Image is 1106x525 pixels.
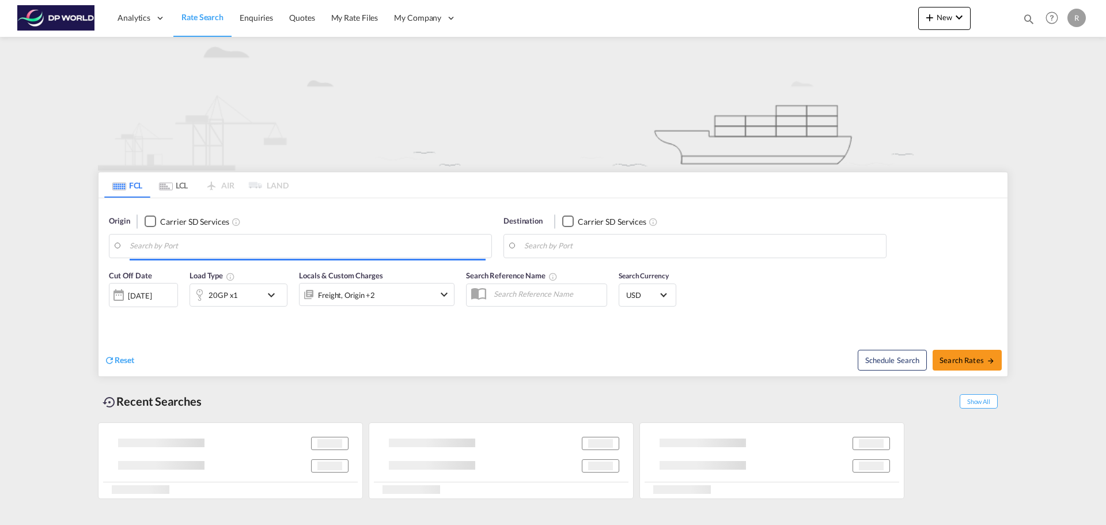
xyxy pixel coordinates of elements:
[858,350,927,371] button: Note: By default Schedule search will only considerorigin ports, destination ports and cut off da...
[299,283,454,306] div: Freight Origin Destination Dock Stuffingicon-chevron-down
[226,272,235,281] md-icon: Select multiple loads to view rates
[150,172,196,198] md-tab-item: LCL
[923,13,966,22] span: New
[118,12,150,24] span: Analytics
[923,10,937,24] md-icon: icon-plus 400-fg
[952,10,966,24] md-icon: icon-chevron-down
[232,217,241,226] md-icon: Unchecked: Search for CY (Container Yard) services for all selected carriers.Checked : Search for...
[503,216,543,227] span: Destination
[98,37,1008,171] img: new-FCL.png
[578,216,646,228] div: Carrier SD Services
[240,13,273,22] span: Enquiries
[160,216,229,228] div: Carrier SD Services
[1067,9,1086,27] div: R
[524,237,880,255] input: Search by Port
[960,394,998,409] span: Show All
[331,13,378,22] span: My Rate Files
[104,354,134,367] div: icon-refreshReset
[104,172,150,198] md-tab-item: FCL
[299,271,383,280] span: Locals & Custom Charges
[626,290,658,300] span: USD
[933,350,1002,371] button: Search Ratesicon-arrow-right
[1022,13,1035,25] md-icon: icon-magnify
[103,395,116,409] md-icon: icon-backup-restore
[130,237,486,255] input: Search by Port
[209,287,238,303] div: 20GP x1
[181,12,224,22] span: Rate Search
[1042,8,1062,28] span: Help
[1042,8,1067,29] div: Help
[145,216,229,228] md-checkbox: Checkbox No Ink
[318,287,375,303] div: Freight Origin Destination Dock Stuffing
[99,198,1007,376] div: Origin Checkbox No InkUnchecked: Search for CY (Container Yard) services for all selected carrier...
[488,285,607,303] input: Search Reference Name
[17,5,95,31] img: c08ca190194411f088ed0f3ba295208c.png
[940,356,995,365] span: Search Rates
[109,306,118,322] md-datepicker: Select
[109,216,130,227] span: Origin
[649,217,658,226] md-icon: Unchecked: Search for CY (Container Yard) services for all selected carriers.Checked : Search for...
[104,172,289,198] md-pagination-wrapper: Use the left and right arrow keys to navigate between tabs
[918,7,971,30] button: icon-plus 400-fgNewicon-chevron-down
[619,271,669,280] span: Search Currency
[1022,13,1035,30] div: icon-magnify
[109,283,178,307] div: [DATE]
[264,288,284,302] md-icon: icon-chevron-down
[987,357,995,365] md-icon: icon-arrow-right
[466,271,558,280] span: Search Reference Name
[394,12,441,24] span: My Company
[562,216,646,228] md-checkbox: Checkbox No Ink
[625,286,670,303] md-select: Select Currency: $ USDUnited States Dollar
[128,290,151,301] div: [DATE]
[190,284,287,307] div: 20GP x1icon-chevron-down
[548,272,558,281] md-icon: Your search will be saved by the below given name
[109,271,152,280] span: Cut Off Date
[115,355,134,365] span: Reset
[98,388,206,414] div: Recent Searches
[437,288,451,301] md-icon: icon-chevron-down
[104,355,115,365] md-icon: icon-refresh
[289,13,315,22] span: Quotes
[190,271,235,280] span: Load Type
